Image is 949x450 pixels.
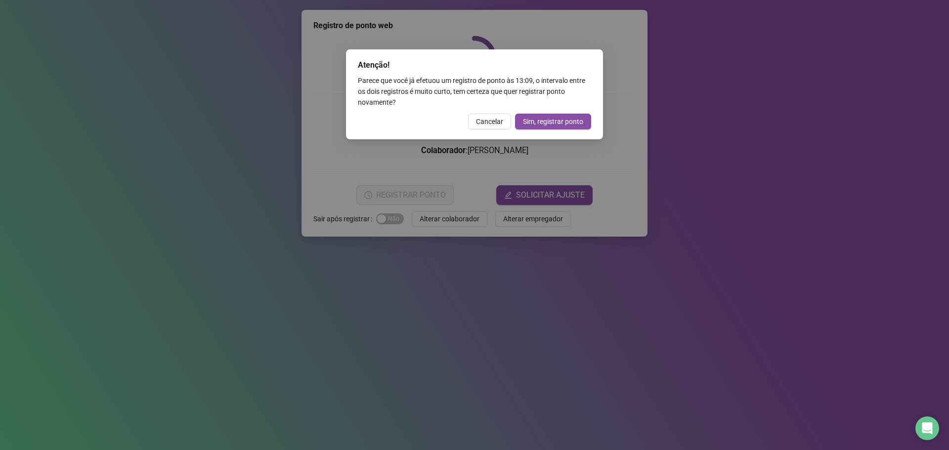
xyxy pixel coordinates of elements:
[515,114,591,129] button: Sim, registrar ponto
[468,114,511,129] button: Cancelar
[476,116,503,127] span: Cancelar
[915,416,939,440] div: Open Intercom Messenger
[523,116,583,127] span: Sim, registrar ponto
[358,75,591,108] div: Parece que você já efetuou um registro de ponto às 13:09 , o intervalo entre os dois registros é ...
[358,59,591,71] div: Atenção!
